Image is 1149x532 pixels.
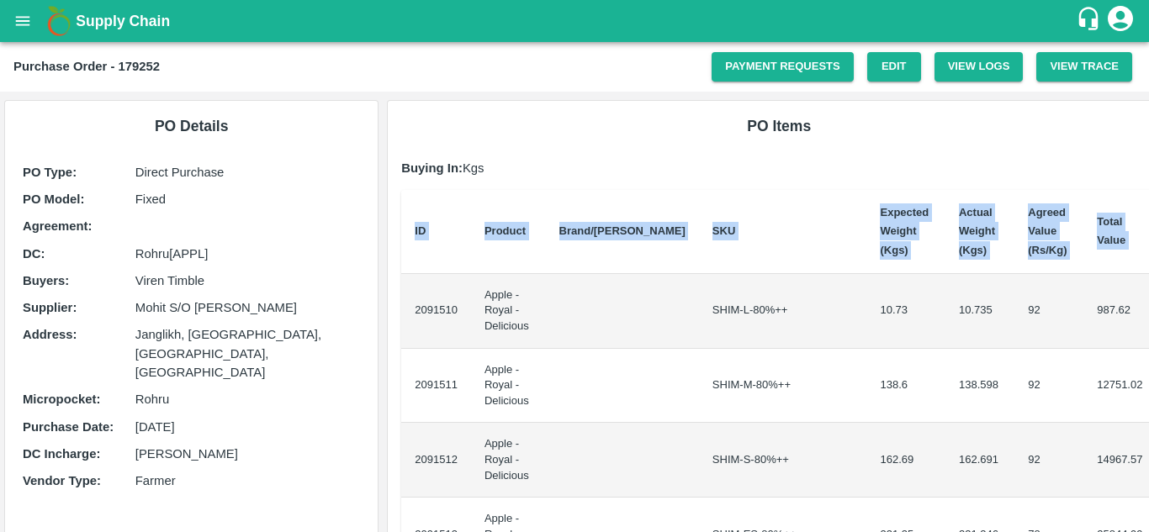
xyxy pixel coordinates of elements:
td: 138.6 [866,349,945,424]
p: Mohit S/O [PERSON_NAME] [135,298,361,317]
a: Payment Requests [712,52,854,82]
b: SKU [712,224,735,237]
td: 10.735 [945,274,1014,349]
b: PO Type : [23,166,77,179]
b: Actual Weight (Kgs) [959,206,995,256]
h6: PO Details [19,114,364,138]
b: Brand/[PERSON_NAME] [559,224,686,237]
b: Agreement: [23,219,92,233]
b: Expected Weight (Kgs) [880,206,929,256]
b: Agreed Value (Rs/Kg) [1028,206,1067,256]
b: Product [484,224,526,237]
td: SHIM-M-80%++ [699,349,867,424]
td: 92 [1014,423,1083,498]
td: 92 [1014,274,1083,349]
b: Vendor Type : [23,474,101,487]
b: Buyers : [23,274,69,287]
td: Apple - Royal - Delicious [471,274,546,349]
b: Buying In: [401,161,463,175]
p: Fixed [135,190,361,208]
p: Rohru[APPL] [135,245,361,263]
b: Total Value [1097,215,1125,246]
b: Address : [23,328,77,341]
b: DC : [23,247,45,261]
p: Viren Timble [135,271,361,290]
a: Supply Chain [76,9,1076,33]
td: Apple - Royal - Delicious [471,423,546,498]
td: 138.598 [945,349,1014,424]
button: View Logs [935,52,1024,82]
td: SHIM-L-80%++ [699,274,867,349]
td: 2091511 [401,349,471,424]
td: SHIM-S-80%++ [699,423,867,498]
b: Supplier : [23,301,77,314]
td: 92 [1014,349,1083,424]
p: Janglikh, [GEOGRAPHIC_DATA], [GEOGRAPHIC_DATA], [GEOGRAPHIC_DATA] [135,325,361,382]
p: Direct Purchase [135,163,361,182]
div: customer-support [1076,6,1105,36]
p: [PERSON_NAME] [135,445,361,463]
img: logo [42,4,76,38]
b: Micropocket : [23,392,100,406]
td: 2091512 [401,423,471,498]
td: Apple - Royal - Delicious [471,349,546,424]
p: Rohru [135,390,361,408]
button: View Trace [1036,52,1132,82]
b: DC Incharge : [23,447,100,461]
b: PO Model : [23,192,84,206]
button: open drawer [3,2,42,40]
p: [DATE] [135,418,361,436]
td: 2091510 [401,274,471,349]
b: Purchase Date : [23,420,114,434]
b: Purchase Order - 179252 [13,60,160,73]
p: Farmer [135,471,361,490]
td: 162.69 [866,423,945,498]
td: 162.691 [945,423,1014,498]
td: 10.73 [866,274,945,349]
a: Edit [867,52,921,82]
b: Supply Chain [76,13,170,29]
b: ID [415,224,426,237]
div: account of current user [1105,3,1136,39]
